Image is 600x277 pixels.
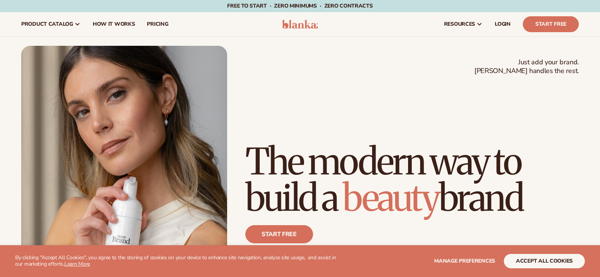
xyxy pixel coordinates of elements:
span: Free to start · ZERO minimums · ZERO contracts [227,2,372,9]
a: LOGIN [489,12,517,36]
span: beauty [343,175,439,221]
span: Manage preferences [434,257,495,265]
span: LOGIN [495,21,511,27]
span: product catalog [21,21,73,27]
h1: The modern way to build a brand [245,143,579,216]
a: How It Works [87,12,141,36]
span: pricing [147,21,168,27]
a: Start free [245,225,313,243]
span: resources [444,21,475,27]
p: By clicking "Accept All Cookies", you agree to the storing of cookies on your device to enhance s... [15,255,337,268]
a: Learn More [64,260,90,268]
a: product catalog [15,12,87,36]
span: How It Works [93,21,135,27]
a: resources [438,12,489,36]
button: Manage preferences [434,254,495,268]
a: Start Free [523,16,579,32]
button: accept all cookies [504,254,585,268]
img: logo [282,20,318,29]
a: pricing [141,12,174,36]
span: Just add your brand. [PERSON_NAME] handles the rest. [474,58,579,76]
